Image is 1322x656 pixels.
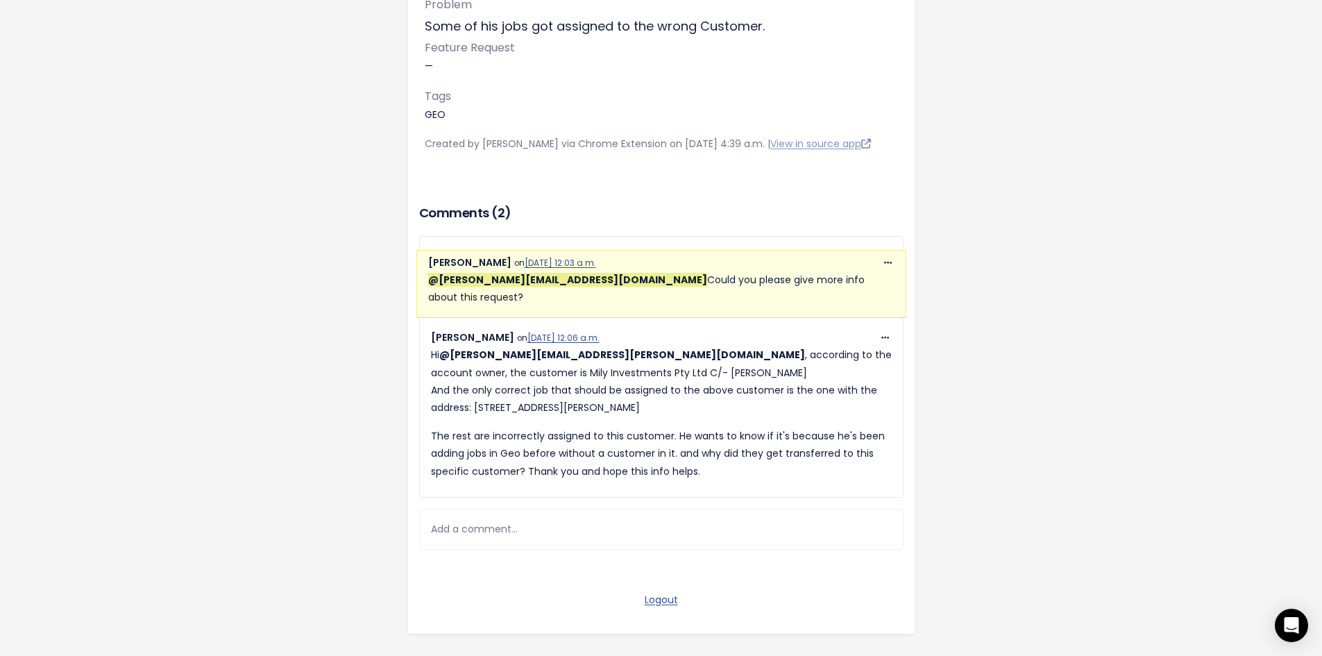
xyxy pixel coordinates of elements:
[525,258,596,269] a: [DATE] 12:03 a.m.
[425,40,515,56] span: Feature Request
[498,204,505,221] span: 2
[425,87,898,124] p: GEO
[1275,609,1308,642] div: Open Intercom Messenger
[439,348,805,362] span: Alisa Shevela
[419,509,904,550] div: Add a comment...
[428,271,895,306] p: Could you please give more info about this request?
[770,137,871,151] a: View in source app
[428,273,707,287] span: Kristine Bartolata
[431,330,514,344] span: [PERSON_NAME]
[425,38,898,76] p: —
[431,346,892,417] p: Hi , according to the account owner, the customer is Mily Investments Pty Ltd C/- [PERSON_NAME] A...
[514,258,596,269] span: on
[425,88,451,104] span: Tags
[428,255,511,269] span: [PERSON_NAME]
[431,428,892,480] p: The rest are incorrectly assigned to this customer. He wants to know if it's because he's been ad...
[645,593,678,607] a: Logout
[419,203,904,223] h3: Comments ( )
[517,333,600,344] span: on
[425,15,898,37] p: Some of his jobs got assigned to the wrong Customer.
[527,333,600,344] a: [DATE] 12:06 a.m.
[425,137,871,151] span: Created by [PERSON_NAME] via Chrome Extension on [DATE] 4:39 a.m. |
